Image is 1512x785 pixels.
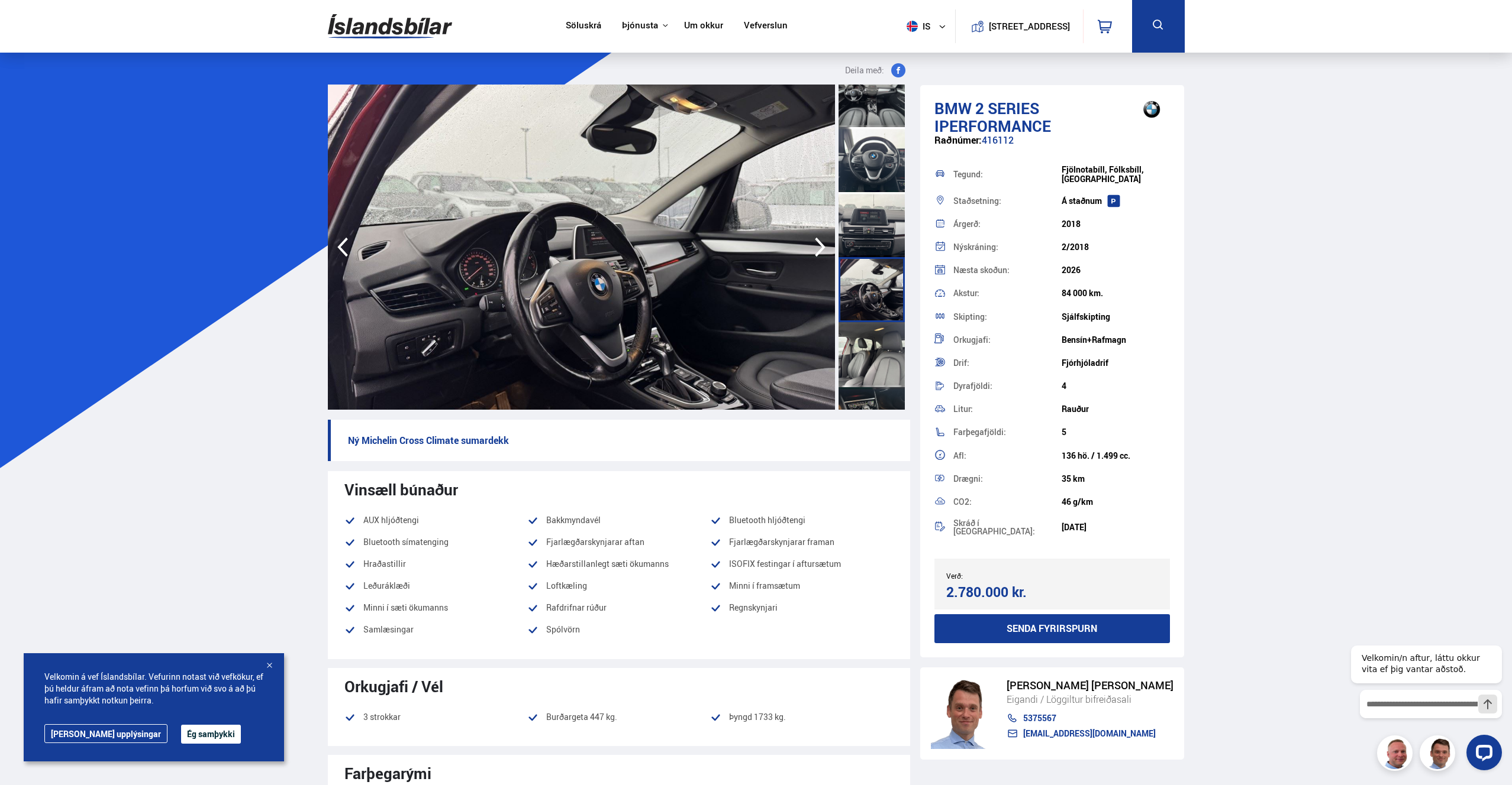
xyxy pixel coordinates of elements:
div: 84 000 km. [1062,288,1170,298]
div: 2/2018 [1062,242,1170,252]
span: Deila með: [845,63,884,77]
a: [PERSON_NAME] upplýsingar [44,724,167,743]
li: AUX hljóðtengi [344,513,527,527]
div: Akstur: [953,289,1062,297]
div: Fjórhjóladrif [1062,358,1170,368]
div: Rauður [1062,404,1170,414]
img: G0Ugv5HjCgRt.svg [328,7,452,46]
li: Bluetooth hljóðtengi [710,513,893,527]
a: 5375567 [1007,713,1174,723]
a: [STREET_ADDRESS] [962,9,1076,43]
li: 3 strokkar [344,710,527,724]
div: Skipting: [953,313,1062,321]
span: 2 series IPERFORMANCE [934,98,1051,137]
img: svg+xml;base64,PHN2ZyB4bWxucz0iaHR0cDovL3d3dy53My5vcmcvMjAwMC9zdmciIHdpZHRoPSI1MTIiIGhlaWdodD0iNT... [907,21,918,32]
li: Minni í framsætum [710,579,893,593]
div: CO2: [953,498,1062,506]
img: 3654044.jpeg [328,85,835,410]
div: Dyrafjöldi: [953,382,1062,390]
div: Orkugjafi / Vél [344,677,894,695]
img: 3654045.jpeg [835,85,1342,410]
button: Deila með: [840,63,910,77]
button: [STREET_ADDRESS] [994,21,1066,31]
li: Bakkmyndavél [527,513,710,527]
li: Regnskynjari [710,601,893,615]
div: 46 g/km [1062,497,1170,507]
img: brand logo [1128,91,1175,128]
div: 35 km [1062,474,1170,484]
div: 5 [1062,427,1170,437]
li: Hraðastillir [344,557,527,571]
span: Velkomin á vef Íslandsbílar. Vefurinn notast við vefkökur, ef þú heldur áfram að nota vefinn þá h... [44,671,263,706]
img: FbJEzSuNWCJXmdc-.webp [931,678,995,749]
p: Ný Michelin Cross Climate sumardekk [328,420,910,461]
li: Burðargeta 447 kg. [527,710,710,724]
div: Vinsæll búnaður [344,481,894,498]
div: Staðsetning: [953,197,1062,205]
button: Senda fyrirspurn [934,614,1171,643]
a: Vefverslun [744,20,788,33]
div: Tegund: [953,170,1062,179]
li: Spólvörn [527,622,710,644]
li: Loftkæling [527,579,710,593]
li: Fjarlægðarskynjarar framan [710,535,893,549]
li: ISOFIX festingar í aftursætum [710,557,893,571]
div: Fjölnotabíll, Fólksbíll, [GEOGRAPHIC_DATA] [1062,165,1170,184]
div: Sjálfskipting [1062,312,1170,322]
div: [DATE] [1062,523,1170,532]
li: Minni í sæti ökumanns [344,601,527,615]
div: Eigandi / Löggiltur bifreiðasali [1007,692,1174,707]
div: 2018 [1062,219,1170,229]
li: Samlæsingar [344,622,527,637]
div: Skráð í [GEOGRAPHIC_DATA]: [953,519,1062,536]
li: Rafdrifnar rúður [527,601,710,615]
iframe: LiveChat chat widget [1342,624,1507,780]
div: Litur: [953,405,1062,413]
a: Söluskrá [566,20,601,33]
div: Farþegafjöldi: [953,428,1062,436]
span: BMW [934,98,972,119]
div: Orkugjafi: [953,336,1062,344]
div: Verð: [946,572,1052,580]
div: 2.780.000 kr. [946,584,1049,600]
div: Afl: [953,452,1062,460]
div: 2026 [1062,265,1170,275]
div: [PERSON_NAME] [PERSON_NAME] [1007,679,1174,692]
div: Á staðnum [1062,196,1170,206]
button: Þjónusta [622,20,658,31]
button: is [902,9,955,44]
div: Árgerð: [953,220,1062,228]
div: 416112 [934,135,1171,158]
div: Næsta skoðun: [953,266,1062,274]
a: Um okkur [684,20,723,33]
div: Bensín+Rafmagn [1062,335,1170,345]
div: Farþegarými [344,764,894,782]
span: is [902,21,931,32]
button: Ég samþykki [181,725,241,744]
li: Hæðarstillanlegt sæti ökumanns [527,557,710,571]
li: Bluetooth símatenging [344,535,527,549]
span: Raðnúmer: [934,134,982,147]
div: Nýskráning: [953,243,1062,251]
a: [EMAIL_ADDRESS][DOMAIN_NAME] [1007,729,1174,738]
li: Fjarlægðarskynjarar aftan [527,535,710,549]
li: Leðuráklæði [344,579,527,593]
div: Drif: [953,359,1062,367]
li: Þyngd 1733 kg. [710,710,893,732]
div: Drægni: [953,475,1062,483]
div: 136 hö. / 1.499 cc. [1062,451,1170,460]
div: 4 [1062,381,1170,391]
